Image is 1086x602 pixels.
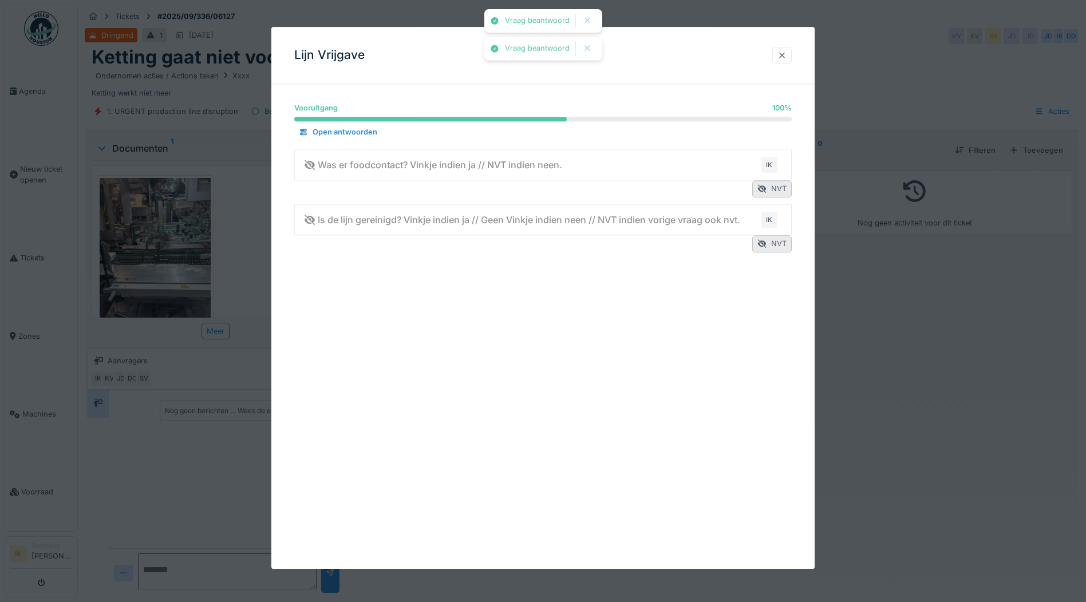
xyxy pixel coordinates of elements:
[761,212,777,228] div: IK
[505,16,570,26] div: Vraag beantwoord
[304,213,740,227] div: Is de lijn gereinigd? Vinkje indien ja // Geen Vinkje indien neen // NVT indien vorige vraag ook ...
[299,209,787,231] summary: Is de lijn gereinigd? Vinkje indien ja // Geen Vinkje indien neen // NVT indien vorige vraag ook ...
[299,155,787,176] summary: Was er foodcontact? Vinkje indien ja // NVT indien neen.IK
[752,181,792,197] div: NVT
[294,102,338,113] div: Vooruitgang
[294,125,382,140] div: Open antwoorden
[304,158,562,172] div: Was er foodcontact? Vinkje indien ja // NVT indien neen.
[761,157,777,173] div: IK
[772,102,792,113] div: 100 %
[294,48,365,62] h3: Lijn Vrijgave
[752,236,792,252] div: NVT
[505,44,570,54] div: Vraag beantwoord
[294,117,792,122] progress: 100 %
